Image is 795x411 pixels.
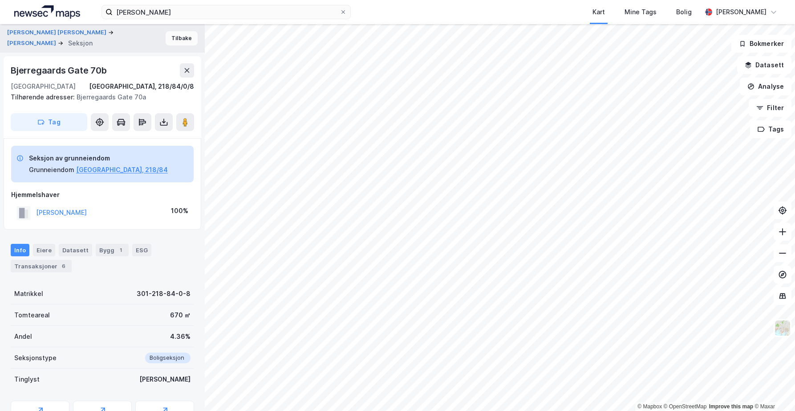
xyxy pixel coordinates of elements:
[68,38,93,49] div: Seksjon
[11,113,87,131] button: Tag
[625,7,657,17] div: Mine Tags
[11,260,72,272] div: Transaksjoner
[716,7,767,17] div: [PERSON_NAME]
[29,153,168,164] div: Seksjon av grunneiendom
[11,92,187,103] div: Bjerregaards Gate 70a
[749,99,791,117] button: Filter
[132,244,151,256] div: ESG
[7,39,58,48] button: [PERSON_NAME]
[59,262,68,271] div: 6
[113,5,340,19] input: Søk på adresse, matrikkel, gårdeiere, leietakere eller personer
[14,353,57,363] div: Seksjonstype
[676,7,692,17] div: Bolig
[11,93,77,101] span: Tilhørende adresser:
[731,35,791,53] button: Bokmerker
[11,81,76,92] div: [GEOGRAPHIC_DATA]
[137,288,191,299] div: 301-218-84-0-8
[11,189,194,200] div: Hjemmelshaver
[139,374,191,385] div: [PERSON_NAME]
[14,331,32,342] div: Andel
[11,63,109,78] div: Bjerregaards Gate 70b
[89,81,194,92] div: [GEOGRAPHIC_DATA], 218/84/0/8
[14,288,43,299] div: Matrikkel
[750,120,791,138] button: Tags
[774,320,791,337] img: Z
[709,403,753,410] a: Improve this map
[116,246,125,255] div: 1
[14,310,50,321] div: Tomteareal
[166,31,198,45] button: Tilbake
[737,56,791,74] button: Datasett
[29,164,74,175] div: Grunneiendom
[750,368,795,411] iframe: Chat Widget
[637,403,662,410] a: Mapbox
[740,78,791,95] button: Analyse
[14,5,80,19] img: logo.a4113a55bc3d86da70a041830d287a7e.svg
[14,374,40,385] div: Tinglyst
[170,310,191,321] div: 670 ㎡
[7,28,108,37] button: [PERSON_NAME] [PERSON_NAME]
[171,205,188,216] div: 100%
[664,403,707,410] a: OpenStreetMap
[170,331,191,342] div: 4.36%
[33,244,55,256] div: Eiere
[76,164,168,175] button: [GEOGRAPHIC_DATA], 218/84
[59,244,92,256] div: Datasett
[96,244,129,256] div: Bygg
[592,7,605,17] div: Kart
[11,244,29,256] div: Info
